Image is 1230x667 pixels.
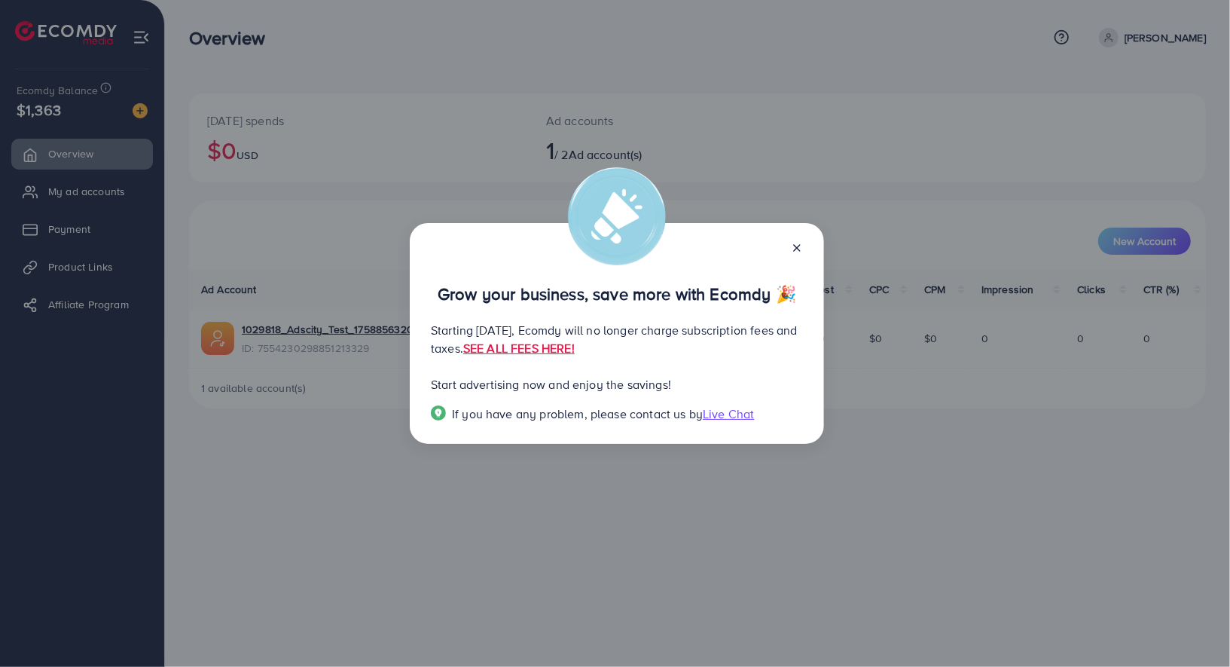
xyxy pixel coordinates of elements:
[431,285,803,303] p: Grow your business, save more with Ecomdy 🎉
[1166,599,1219,656] iframe: Chat
[452,405,703,422] span: If you have any problem, please contact us by
[463,340,575,356] a: SEE ALL FEES HERE!
[431,375,803,393] p: Start advertising now and enjoy the savings!
[431,321,803,357] p: Starting [DATE], Ecomdy will no longer charge subscription fees and taxes.
[568,167,666,265] img: alert
[431,405,446,421] img: Popup guide
[703,405,754,422] span: Live Chat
